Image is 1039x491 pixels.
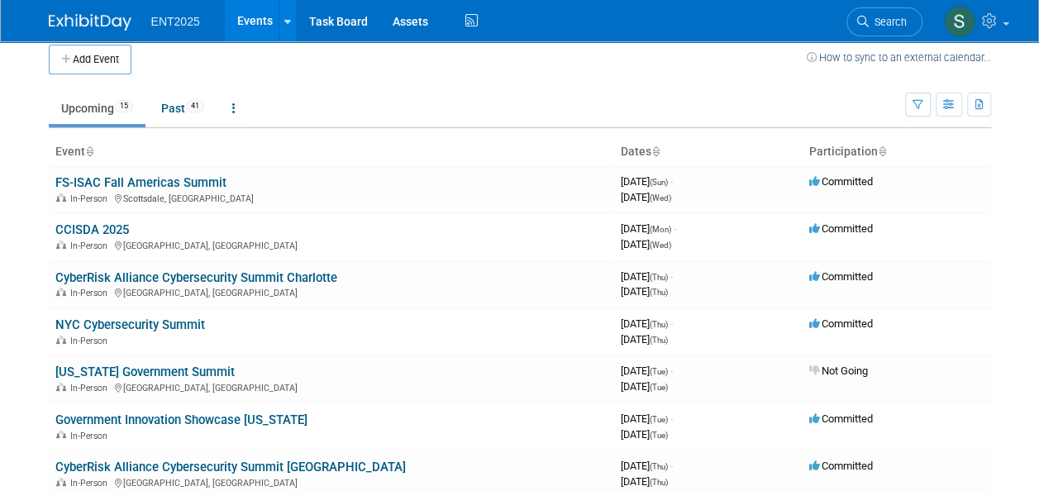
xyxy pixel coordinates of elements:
span: [DATE] [621,460,673,472]
a: NYC Cybersecurity Summit [55,317,205,332]
a: Government Innovation Showcase [US_STATE] [55,412,307,427]
span: - [670,460,673,472]
span: - [670,412,673,425]
span: In-Person [70,383,112,393]
span: [DATE] [621,475,668,488]
span: (Tue) [650,431,668,440]
span: (Tue) [650,415,668,424]
img: In-Person Event [56,383,66,391]
span: [DATE] [621,365,673,377]
img: Stephanie Silva [944,6,975,37]
a: Sort by Event Name [85,145,93,158]
img: In-Person Event [56,241,66,249]
span: Committed [809,222,873,235]
span: Search [869,16,907,28]
span: ENT2025 [151,15,200,28]
span: Committed [809,270,873,283]
span: [DATE] [621,380,668,393]
span: [DATE] [621,191,671,203]
a: Past41 [149,93,217,124]
span: (Thu) [650,288,668,297]
span: (Thu) [650,478,668,487]
span: 15 [115,100,133,112]
th: Event [49,138,614,166]
span: In-Person [70,336,112,346]
span: In-Person [70,241,112,251]
span: (Wed) [650,193,671,203]
span: - [674,222,676,235]
span: Committed [809,460,873,472]
span: [DATE] [621,285,668,298]
span: In-Person [70,288,112,298]
span: (Thu) [650,273,668,282]
a: [US_STATE] Government Summit [55,365,235,379]
div: [GEOGRAPHIC_DATA], [GEOGRAPHIC_DATA] [55,285,608,298]
span: In-Person [70,431,112,441]
span: In-Person [70,478,112,489]
span: (Tue) [650,367,668,376]
span: [DATE] [621,333,668,346]
a: CyberRisk Alliance Cybersecurity Summit Charlotte [55,270,337,285]
img: In-Person Event [56,431,66,439]
span: 41 [186,100,204,112]
div: [GEOGRAPHIC_DATA], [GEOGRAPHIC_DATA] [55,380,608,393]
span: [DATE] [621,175,673,188]
a: Upcoming15 [49,93,145,124]
div: Scottsdale, [GEOGRAPHIC_DATA] [55,191,608,204]
a: FS-ISAC Fall Americas Summit [55,175,226,190]
span: - [670,270,673,283]
span: [DATE] [621,317,673,330]
span: [DATE] [621,238,671,250]
span: [DATE] [621,428,668,441]
span: In-Person [70,193,112,204]
a: How to sync to an external calendar... [807,51,991,64]
span: (Mon) [650,225,671,234]
a: Sort by Participation Type [878,145,886,158]
a: Search [846,7,922,36]
a: Sort by Start Date [651,145,660,158]
span: - [670,317,673,330]
span: - [670,365,673,377]
div: [GEOGRAPHIC_DATA], [GEOGRAPHIC_DATA] [55,238,608,251]
th: Participation [803,138,991,166]
img: In-Person Event [56,193,66,202]
span: (Tue) [650,383,668,392]
span: [DATE] [621,270,673,283]
span: Not Going [809,365,868,377]
button: Add Event [49,45,131,74]
span: (Thu) [650,320,668,329]
span: [DATE] [621,222,676,235]
img: In-Person Event [56,336,66,344]
span: (Wed) [650,241,671,250]
span: Committed [809,317,873,330]
span: (Sun) [650,178,668,187]
div: [GEOGRAPHIC_DATA], [GEOGRAPHIC_DATA] [55,475,608,489]
span: Committed [809,412,873,425]
img: ExhibitDay [49,14,131,31]
span: - [670,175,673,188]
a: CCISDA 2025 [55,222,129,237]
span: (Thu) [650,336,668,345]
span: [DATE] [621,412,673,425]
img: In-Person Event [56,288,66,296]
span: Committed [809,175,873,188]
a: CyberRisk Alliance Cybersecurity Summit [GEOGRAPHIC_DATA] [55,460,406,474]
img: In-Person Event [56,478,66,486]
th: Dates [614,138,803,166]
span: (Thu) [650,462,668,471]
